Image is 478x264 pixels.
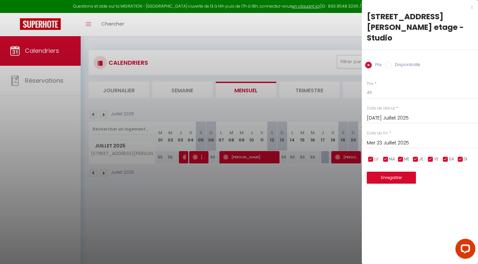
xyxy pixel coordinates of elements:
[372,62,382,69] label: Prix
[464,156,467,162] span: DI
[367,81,373,87] label: Prix
[434,156,438,162] span: VE
[367,172,416,184] button: Enregistrer
[449,156,454,162] span: SA
[389,156,395,162] span: MA
[367,11,473,43] div: [STREET_ADDRESS][PERSON_NAME] etage - Studio
[374,156,378,162] span: LU
[419,156,423,162] span: JE
[392,62,420,69] label: Disponibilité
[362,3,473,11] div: x
[450,236,478,264] iframe: LiveChat chat widget
[367,130,388,136] label: Date de fin
[367,105,395,112] label: Date de début
[404,156,409,162] span: ME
